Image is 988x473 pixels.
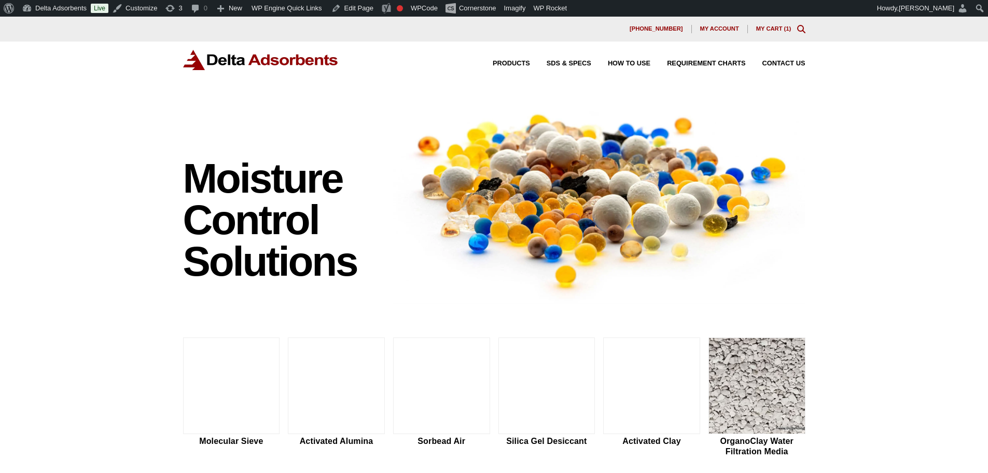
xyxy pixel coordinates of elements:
h1: Moisture Control Solutions [183,158,383,282]
a: [PHONE_NUMBER] [621,25,692,33]
a: My account [692,25,748,33]
div: Toggle Modal Content [797,25,805,33]
img: Delta Adsorbents [183,50,339,70]
a: Contact Us [746,60,805,67]
span: Contact Us [762,60,805,67]
h2: Sorbead Air [393,436,490,446]
a: How to Use [591,60,650,67]
a: Sorbead Air [393,337,490,458]
span: SDS & SPECS [547,60,591,67]
h2: OrganoClay Water Filtration Media [708,436,805,456]
a: Silica Gel Desiccant [498,337,595,458]
span: Requirement Charts [667,60,745,67]
a: SDS & SPECS [530,60,591,67]
a: My Cart (1) [756,25,791,32]
span: [PHONE_NUMBER] [630,26,683,32]
a: Activated Alumina [288,337,385,458]
h2: Activated Alumina [288,436,385,446]
span: Products [493,60,530,67]
a: Products [476,60,530,67]
img: Image [393,95,805,304]
span: How to Use [608,60,650,67]
span: [PERSON_NAME] [899,4,954,12]
a: OrganoClay Water Filtration Media [708,337,805,458]
a: Live [91,4,108,13]
a: Activated Clay [603,337,700,458]
h2: Molecular Sieve [183,436,280,446]
a: Requirement Charts [650,60,745,67]
h2: Silica Gel Desiccant [498,436,595,446]
a: Molecular Sieve [183,337,280,458]
h2: Activated Clay [603,436,700,446]
span: My account [700,26,739,32]
span: 1 [786,25,789,32]
div: Focus keyphrase not set [397,5,403,11]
